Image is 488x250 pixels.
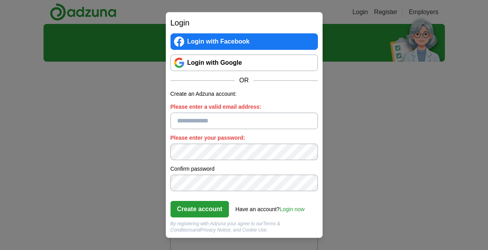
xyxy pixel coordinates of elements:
label: Please enter your password: [171,134,318,142]
div: By registering with Adzuna your agree to our and , and Cookie Use. [171,221,318,233]
span: OR [235,76,254,85]
label: Confirm password [171,165,318,173]
a: Login with Google [171,55,318,71]
h2: Login [171,17,318,29]
a: Login now [279,206,305,212]
div: Have an account? [236,201,305,214]
a: Login with Facebook [171,33,318,50]
button: Create account [171,201,229,217]
label: Please enter a valid email address: [171,103,318,111]
a: Privacy Notice [200,227,230,233]
p: Create an Adzuna account: [171,90,318,98]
